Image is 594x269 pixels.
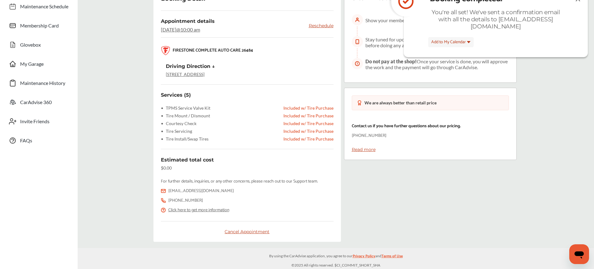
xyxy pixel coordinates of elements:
[309,22,334,28] a: Reschedule
[365,36,503,48] span: Stay tuned for updates on your service. The store will contact you before doing any additional wo...
[161,208,166,213] img: icon_warning_qmark.76b945ae.svg
[20,80,65,88] span: Maintenance History
[6,94,71,110] a: CarAdvise 360
[283,121,334,126] div: Included w/ Tire Purchase
[161,105,210,111] div: TPMS Service Valve Kit
[20,99,52,107] span: CarAdvise 360
[6,18,71,34] a: Membership Card
[6,37,71,53] a: Glovebox
[173,47,253,54] p: FIRESTONE COMPLETE AUTO CARE 26484
[78,248,594,269] div: © 2025 All rights reserved.
[168,197,203,204] div: [PHONE_NUMBER]
[166,72,204,77] a: [STREET_ADDRESS]
[176,27,180,32] span: @
[365,58,508,70] span: Once your service is done, you will approve the work and the payment will go through CarAdvise.
[161,157,214,163] span: Estimated total cost
[161,136,163,141] span: •
[6,56,71,72] a: My Garage
[353,253,375,262] a: Privacy Policy
[283,136,334,141] div: Included w/ Tire Purchase
[20,61,44,69] span: My Garage
[352,147,376,152] a: Read more
[6,75,71,91] a: Maintenance History
[381,253,403,262] a: Terms of Use
[365,17,497,23] span: Show your membership card at the store as soon as you arrive.
[161,113,163,118] span: •
[352,123,461,130] p: Contact us if you have further questions about our pricing.
[428,37,474,47] button: Add to My Calendar
[161,165,172,170] div: $0.00
[161,121,196,126] div: Courtesy Check
[168,187,234,195] div: [EMAIL_ADDRESS][DOMAIN_NAME]
[426,9,565,30] div: You're all set! We've sent a confirmation email with all the details to [EMAIL_ADDRESS][DOMAIN_NAME]
[161,27,176,32] span: [DATE]
[365,58,417,64] span: Do not pay at the shop!
[161,178,318,185] div: For further details, inquiries, or any other concerns, please reach out to our Support team.
[20,118,49,126] span: Invite Friends
[161,113,210,118] div: Tire Mount / Dismount
[161,229,334,234] div: Cancel Appointment
[20,42,41,50] span: Glovebox
[78,253,594,259] p: By using the CarAdvise application, you agree to our and
[6,113,71,129] a: Invite Friends
[161,128,163,134] span: •
[352,132,386,139] p: [PHONE_NUMBER]
[180,27,200,32] span: 10:00 am
[309,23,334,28] span: Reschedule
[166,63,215,69] div: Driving Direction ↓
[161,105,163,111] span: •
[161,128,192,134] div: Tire Servicing
[161,92,191,98] div: Services (5)
[161,18,215,24] span: Appointment details
[283,128,334,134] div: Included w/ Tire Purchase
[161,121,163,126] span: •
[161,136,209,141] div: Tire Install/Swap Tires
[20,23,59,31] span: Membership Card
[431,39,466,46] span: Add to My Calendar
[168,207,229,214] a: Click here to get more information
[283,105,334,111] div: Included w/ Tire Purchase
[6,132,71,149] a: FAQs
[161,198,166,203] img: icon_call.cce55db1.svg
[20,137,32,145] span: FAQs
[161,46,170,55] img: logo-firestone.png
[364,101,437,105] div: We are always better than retail price
[569,244,589,264] iframe: Button to launch messaging window
[334,263,380,267] span: $CI_COMMIT_SHORT_SHA
[161,188,166,194] img: icon_email.5572a086.svg
[283,113,334,118] div: Included w/ Tire Purchase
[20,3,68,11] span: Maintenance Schedule
[357,100,362,105] img: medal-badge-icon.048288b6.svg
